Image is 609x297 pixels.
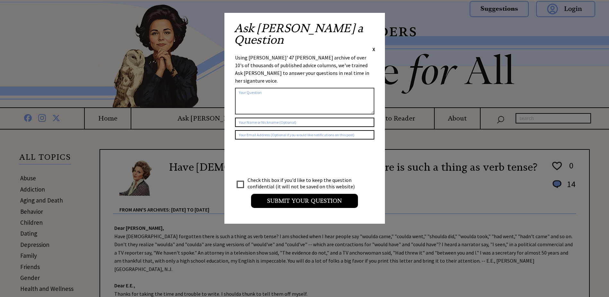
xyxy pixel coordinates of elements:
input: Your Name or Nickname (Optional) [235,118,374,127]
input: Submit your Question [251,194,358,208]
div: Using [PERSON_NAME]' 47 [PERSON_NAME] archive of over 10's of thousands of published advice colum... [235,54,374,85]
span: X [372,46,375,52]
iframe: reCAPTCHA [235,146,333,171]
h2: Ask [PERSON_NAME] a Question [234,22,375,46]
td: Check this box if you'd like to keep the question confidential (it will not be saved on this webs... [247,176,361,190]
input: Your Email Address (Optional if you would like notifications on this post) [235,130,374,139]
